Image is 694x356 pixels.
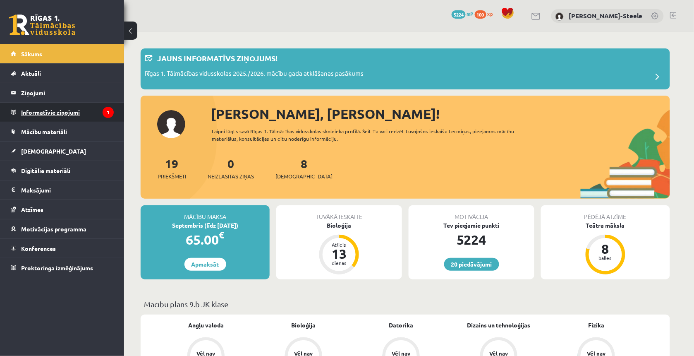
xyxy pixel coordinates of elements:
div: Laipni lūgts savā Rīgas 1. Tālmācības vidusskolas skolnieka profilā. Šeit Tu vari redzēt tuvojošo... [212,127,529,142]
a: Atzīmes [11,200,114,219]
span: mP [467,10,474,17]
a: Bioloģija Atlicis 13 dienas [276,221,402,276]
span: Neizlasītās ziņas [208,172,254,180]
div: balles [593,255,618,260]
i: 1 [103,107,114,118]
a: Bioloģija [292,321,316,330]
a: Rīgas 1. Tālmācības vidusskola [9,14,75,35]
div: Bioloģija [276,221,402,230]
div: dienas [327,260,352,265]
a: Teātra māksla 8 balles [541,221,670,276]
a: 19Priekšmeti [158,156,186,180]
a: Konferences [11,239,114,258]
span: 100 [475,10,486,19]
legend: Maksājumi [21,180,114,200]
a: Jauns informatīvs ziņojums! Rīgas 1. Tālmācības vidusskolas 2025./2026. mācību gada atklāšanas pa... [145,53,666,85]
a: Mācību materiāli [11,122,114,141]
p: Rīgas 1. Tālmācības vidusskolas 2025./2026. mācību gada atklāšanas pasākums [145,69,364,80]
span: Digitālie materiāli [21,167,70,174]
span: Sākums [21,50,42,58]
div: Pēdējā atzīme [541,205,670,221]
div: Teātra māksla [541,221,670,230]
div: Motivācija [409,205,534,221]
a: Informatīvie ziņojumi1 [11,103,114,122]
a: [PERSON_NAME]-Steele [569,12,643,20]
span: [DEMOGRAPHIC_DATA] [21,147,86,155]
div: Mācību maksa [141,205,270,221]
a: Fizika [589,321,605,330]
p: Jauns informatīvs ziņojums! [157,53,278,64]
div: Tuvākā ieskaite [276,205,402,221]
span: Atzīmes [21,206,43,213]
span: Mācību materiāli [21,128,67,135]
span: 5224 [452,10,466,19]
legend: Informatīvie ziņojumi [21,103,114,122]
div: Tev pieejamie punkti [409,221,534,230]
a: Digitālie materiāli [11,161,114,180]
a: Angļu valoda [188,321,224,330]
a: Dizains un tehnoloģijas [467,321,531,330]
div: 13 [327,247,352,260]
a: Motivācijas programma [11,219,114,238]
a: Ziņojumi [11,83,114,102]
span: Priekšmeti [158,172,186,180]
div: Atlicis [327,242,352,247]
div: [PERSON_NAME], [PERSON_NAME]! [211,104,670,124]
a: Apmaksāt [184,258,226,271]
a: 100 xp [475,10,497,17]
img: Ēriks Jurģis Zuments-Steele [555,12,564,21]
a: Datorika [389,321,414,330]
a: Aktuāli [11,64,114,83]
span: Proktoringa izmēģinājums [21,264,93,272]
div: Septembris (līdz [DATE]) [141,221,270,230]
div: 8 [593,242,618,255]
a: 8[DEMOGRAPHIC_DATA] [275,156,333,180]
p: Mācību plāns 9.b JK klase [144,298,667,310]
a: 0Neizlasītās ziņas [208,156,254,180]
span: Motivācijas programma [21,225,86,233]
span: Konferences [21,245,56,252]
a: 5224 mP [452,10,474,17]
a: Sākums [11,44,114,63]
legend: Ziņojumi [21,83,114,102]
span: xp [488,10,493,17]
a: 20 piedāvājumi [444,258,499,271]
a: [DEMOGRAPHIC_DATA] [11,142,114,161]
a: Maksājumi [11,180,114,200]
span: Aktuāli [21,70,41,77]
a: Proktoringa izmēģinājums [11,258,114,277]
span: [DEMOGRAPHIC_DATA] [275,172,333,180]
span: € [219,229,225,241]
div: 5224 [409,230,534,250]
div: 65.00 [141,230,270,250]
